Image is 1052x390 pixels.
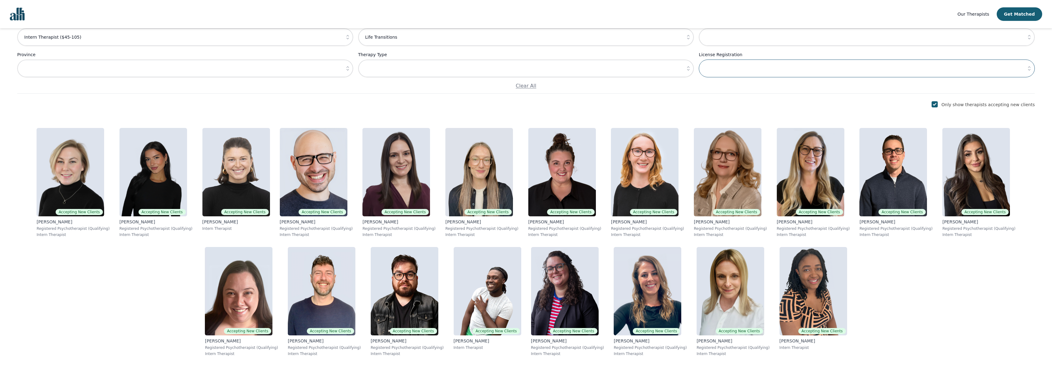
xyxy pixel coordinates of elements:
[859,128,927,216] img: Ethan_Braun
[366,242,449,361] a: Freddie_GiovaneAccepting New Clients[PERSON_NAME]Registered Psychotherapist (Qualifying)Intern Th...
[531,351,604,356] p: Intern Therapist
[119,232,193,237] p: Intern Therapist
[633,328,680,334] span: Accepting New Clients
[780,338,847,344] p: [PERSON_NAME]
[358,51,694,58] label: Therapy Type
[288,247,355,335] img: Ryan_Davis
[445,226,518,231] p: Registered Psychotherapist (Qualifying)
[288,351,361,356] p: Intern Therapist
[777,128,844,216] img: Amina_Purac
[10,8,25,21] img: alli logo
[17,51,353,58] label: Province
[56,209,103,215] span: Accepting New Clients
[611,128,679,216] img: Angela_Walstedt
[772,123,855,242] a: Amina_PuracAccepting New Clients[PERSON_NAME]Registered Psychotherapist (Qualifying)Intern Therapist
[694,226,767,231] p: Registered Psychotherapist (Qualifying)
[531,345,604,350] p: Registered Psychotherapist (Qualifying)
[139,209,186,215] span: Accepting New Clients
[694,128,761,216] img: Siobhan_Chandler
[942,226,1015,231] p: Registered Psychotherapist (Qualifying)
[547,209,594,215] span: Accepting New Clients
[362,232,436,237] p: Intern Therapist
[942,232,1015,237] p: Intern Therapist
[550,328,597,334] span: Accepting New Clients
[288,345,361,350] p: Registered Psychotherapist (Qualifying)
[119,128,187,216] img: Alyssa_Tweedie
[611,232,684,237] p: Intern Therapist
[692,242,775,361] a: Megan_RidoutAccepting New Clients[PERSON_NAME]Registered Psychotherapist (Qualifying)Intern Thera...
[957,12,989,17] span: Our Therapists
[37,232,110,237] p: Intern Therapist
[777,219,850,225] p: [PERSON_NAME]
[202,226,270,231] p: Intern Therapist
[362,128,430,216] img: Lorena_Krasnai Caprar
[37,128,104,216] img: Jocelyn_Crawford
[454,345,521,350] p: Intern Therapist
[371,338,444,344] p: [PERSON_NAME]
[454,247,521,335] img: Anthony_Kusi
[205,338,278,344] p: [PERSON_NAME]
[937,123,1020,242] a: Rojean_TasbihdoustAccepting New Clients[PERSON_NAME]Registered Psychotherapist (Qualifying)Intern...
[381,209,429,215] span: Accepting New Clients
[523,123,606,242] a: Janelle_RushtonAccepting New Clients[PERSON_NAME]Registered Psychotherapist (Qualifying)Intern Th...
[796,209,843,215] span: Accepting New Clients
[942,219,1015,225] p: [PERSON_NAME]
[997,7,1042,21] button: Get Matched
[119,219,193,225] p: [PERSON_NAME]
[464,209,512,215] span: Accepting New Clients
[526,242,609,361] a: Cayley_HansonAccepting New Clients[PERSON_NAME]Registered Psychotherapist (Qualifying)Intern Ther...
[205,345,278,350] p: Registered Psychotherapist (Qualifying)
[371,247,438,335] img: Freddie_Giovane
[689,123,772,242] a: Siobhan_ChandlerAccepting New Clients[PERSON_NAME]Registered Psychotherapist (Qualifying)Intern T...
[694,219,767,225] p: [PERSON_NAME]
[614,338,687,344] p: [PERSON_NAME]
[716,328,763,334] span: Accepting New Clients
[697,351,770,356] p: Intern Therapist
[202,128,270,216] img: Abby_Tait
[611,219,684,225] p: [PERSON_NAME]
[528,232,601,237] p: Intern Therapist
[445,232,518,237] p: Intern Therapist
[221,209,268,215] span: Accepting New Clients
[224,328,271,334] span: Accepting New Clients
[609,242,692,361] a: Rachel_BickleyAccepting New Clients[PERSON_NAME]Registered Psychotherapist (Qualifying)Intern The...
[445,128,513,216] img: Holly_Gunn
[280,219,353,225] p: [PERSON_NAME]
[697,345,770,350] p: Registered Psychotherapist (Qualifying)
[371,351,444,356] p: Intern Therapist
[859,226,933,231] p: Registered Psychotherapist (Qualifying)
[202,219,270,225] p: [PERSON_NAME]
[472,328,520,334] span: Accepting New Clients
[942,128,1010,216] img: Rojean_Tasbihdoust
[288,338,361,344] p: [PERSON_NAME]
[780,247,847,335] img: Faith_Daniels
[440,123,523,242] a: Holly_GunnAccepting New Clients[PERSON_NAME]Registered Psychotherapist (Qualifying)Intern Therapist
[205,247,272,335] img: Jennifer_Weber
[528,226,601,231] p: Registered Psychotherapist (Qualifying)
[362,219,436,225] p: [PERSON_NAME]
[614,351,687,356] p: Intern Therapist
[697,338,770,344] p: [PERSON_NAME]
[119,226,193,231] p: Registered Psychotherapist (Qualifying)
[205,351,278,356] p: Intern Therapist
[697,247,764,335] img: Megan_Ridout
[362,226,436,231] p: Registered Psychotherapist (Qualifying)
[115,123,197,242] a: Alyssa_TweedieAccepting New Clients[PERSON_NAME]Registered Psychotherapist (Qualifying)Intern The...
[17,82,1035,90] p: Clear All
[280,226,353,231] p: Registered Psychotherapist (Qualifying)
[961,209,1009,215] span: Accepting New Clients
[777,232,850,237] p: Intern Therapist
[528,128,596,216] img: Janelle_Rushton
[275,123,358,242] a: Mendy_BiskAccepting New Clients[PERSON_NAME]Registered Psychotherapist (Qualifying)Intern Therapist
[454,338,521,344] p: [PERSON_NAME]
[777,226,850,231] p: Registered Psychotherapist (Qualifying)
[859,232,933,237] p: Intern Therapist
[449,242,526,361] a: Anthony_KusiAccepting New Clients[PERSON_NAME]Intern Therapist
[775,242,852,361] a: Faith_DanielsAccepting New Clients[PERSON_NAME]Intern Therapist
[780,345,847,350] p: Intern Therapist
[280,128,347,216] img: Mendy_Bisk
[855,123,937,242] a: Ethan_BraunAccepting New Clients[PERSON_NAME]Registered Psychotherapist (Qualifying)Intern Therapist
[200,242,283,361] a: Jennifer_WeberAccepting New Clients[PERSON_NAME]Registered Psychotherapist (Qualifying)Intern The...
[941,102,1035,107] label: Only show therapists accepting new clients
